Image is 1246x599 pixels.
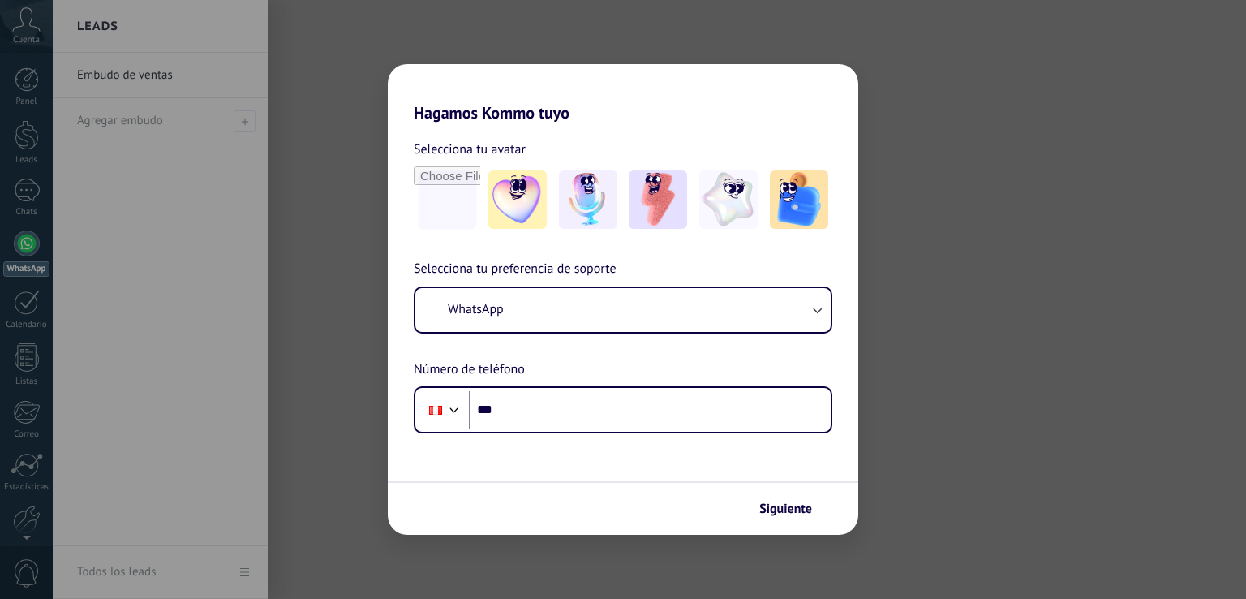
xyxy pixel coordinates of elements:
[420,393,451,427] div: Peru: + 51
[699,170,758,229] img: -4.jpeg
[488,170,547,229] img: -1.jpeg
[759,503,812,515] span: Siguiente
[414,259,617,280] span: Selecciona tu preferencia de soporte
[414,360,525,381] span: Número de teléfono
[752,495,834,523] button: Siguiente
[559,170,617,229] img: -2.jpeg
[770,170,828,229] img: -5.jpeg
[415,288,831,332] button: WhatsApp
[414,139,526,160] span: Selecciona tu avatar
[448,301,504,317] span: WhatsApp
[629,170,687,229] img: -3.jpeg
[388,64,858,123] h2: Hagamos Kommo tuyo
